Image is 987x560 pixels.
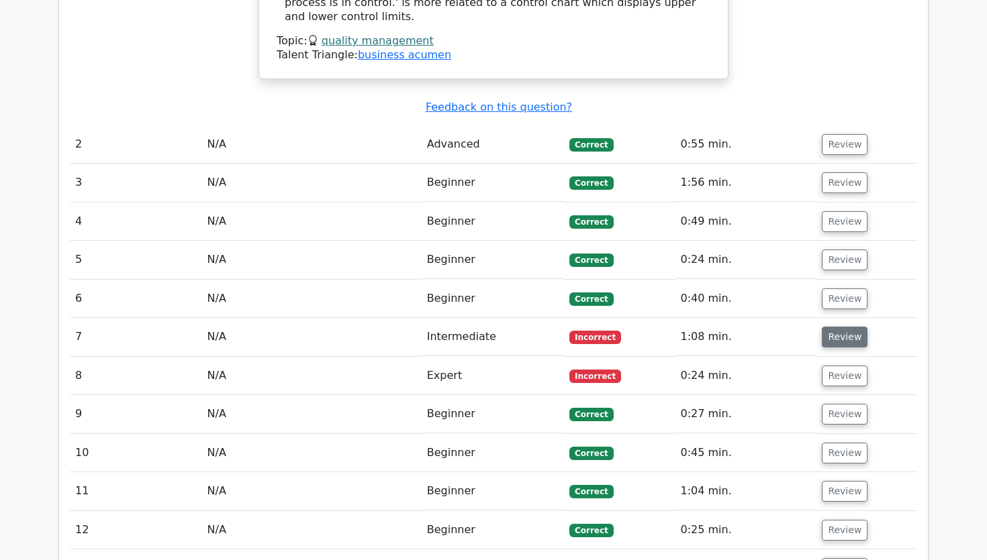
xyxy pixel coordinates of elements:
span: Correct [569,292,613,306]
td: 0:27 min. [675,395,817,433]
span: Incorrect [569,331,621,344]
td: 0:24 min. [675,357,817,395]
td: 4 [70,203,202,241]
button: Review [822,366,867,386]
td: N/A [202,164,422,202]
button: Review [822,520,867,541]
td: 6 [70,280,202,318]
a: business acumen [358,48,451,61]
td: 12 [70,511,202,549]
td: N/A [202,434,422,472]
td: N/A [202,395,422,433]
td: 7 [70,318,202,356]
td: Beginner [422,511,564,549]
td: 10 [70,434,202,472]
td: N/A [202,203,422,241]
button: Review [822,288,867,309]
span: Incorrect [569,370,621,383]
span: Correct [569,176,613,190]
td: N/A [202,472,422,510]
td: 0:45 min. [675,434,817,472]
td: Beginner [422,472,564,510]
button: Review [822,172,867,193]
td: 11 [70,472,202,510]
td: Beginner [422,280,564,318]
span: Correct [569,447,613,460]
td: 1:56 min. [675,164,817,202]
button: Review [822,443,867,463]
td: N/A [202,511,422,549]
td: 1:08 min. [675,318,817,356]
td: 0:49 min. [675,203,817,241]
td: 1:04 min. [675,472,817,510]
td: 5 [70,241,202,279]
button: Review [822,404,867,425]
span: Correct [569,408,613,421]
td: Beginner [422,203,564,241]
button: Review [822,327,867,347]
td: 0:40 min. [675,280,817,318]
td: Advanced [422,125,564,164]
button: Review [822,211,867,232]
td: Intermediate [422,318,564,356]
span: Correct [569,138,613,152]
div: Talent Triangle: [277,34,710,62]
td: 0:25 min. [675,511,817,549]
td: N/A [202,280,422,318]
td: N/A [202,125,422,164]
a: Feedback on this question? [426,101,572,113]
a: quality management [322,34,434,47]
span: Correct [569,485,613,498]
button: Review [822,134,867,155]
td: 0:55 min. [675,125,817,164]
div: Topic: [277,34,710,48]
span: Correct [569,254,613,267]
td: N/A [202,318,422,356]
td: Beginner [422,164,564,202]
span: Correct [569,524,613,537]
td: Expert [422,357,564,395]
td: Beginner [422,395,564,433]
td: 2 [70,125,202,164]
td: 0:24 min. [675,241,817,279]
button: Review [822,481,867,502]
td: Beginner [422,434,564,472]
td: N/A [202,241,422,279]
td: Beginner [422,241,564,279]
span: Correct [569,215,613,229]
td: 3 [70,164,202,202]
td: N/A [202,357,422,395]
td: 8 [70,357,202,395]
button: Review [822,249,867,270]
td: 9 [70,395,202,433]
